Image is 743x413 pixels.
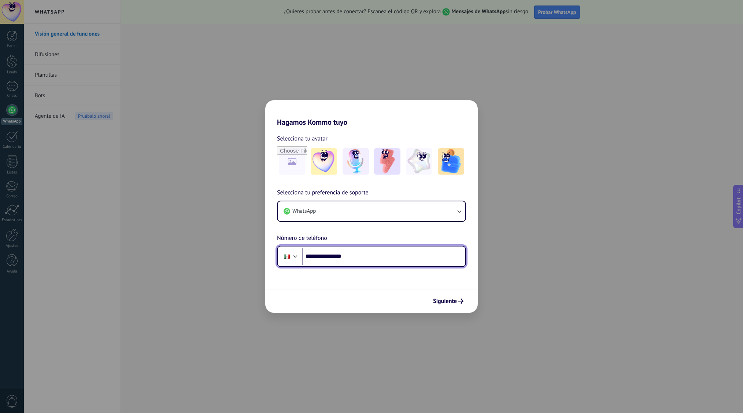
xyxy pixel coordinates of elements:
[265,100,478,127] h2: Hagamos Kommo tuyo
[311,148,337,175] img: -1.jpeg
[343,148,369,175] img: -2.jpeg
[438,148,464,175] img: -5.jpeg
[292,208,316,215] span: WhatsApp
[374,148,400,175] img: -3.jpeg
[278,201,465,221] button: WhatsApp
[406,148,432,175] img: -4.jpeg
[433,299,457,304] span: Siguiente
[277,134,328,143] span: Selecciona tu avatar
[280,249,294,264] div: Mexico: + 52
[277,234,327,243] span: Número de teléfono
[430,295,467,307] button: Siguiente
[277,188,369,198] span: Selecciona tu preferencia de soporte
